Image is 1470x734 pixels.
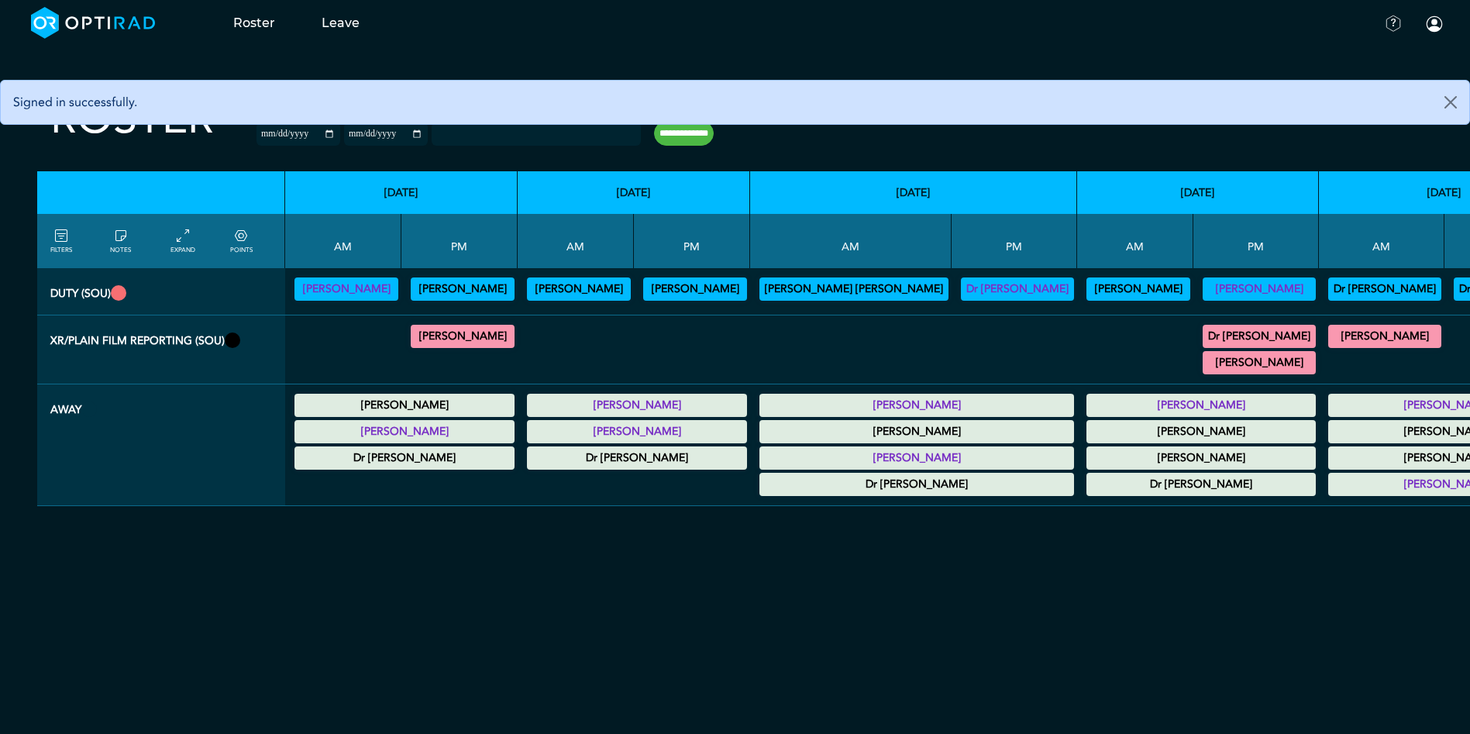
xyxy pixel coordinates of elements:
th: Duty (SOU) [37,268,285,315]
div: Annual Leave 00:00 - 23:59 [527,420,747,443]
summary: [PERSON_NAME] [529,396,745,415]
div: Annual Leave 00:00 - 23:59 [1086,446,1316,470]
summary: [PERSON_NAME] [1089,396,1313,415]
summary: [PERSON_NAME] [529,422,745,441]
summary: Dr [PERSON_NAME] [297,449,512,467]
summary: [PERSON_NAME] [1205,280,1313,298]
h2: Roster [50,93,214,145]
th: AM [1319,214,1444,268]
summary: [PERSON_NAME] [413,327,512,346]
a: FILTERS [50,227,72,255]
th: AM [518,214,634,268]
div: Annual Leave 00:00 - 23:59 [294,420,515,443]
th: PM [1193,214,1319,268]
div: Vetting (30 PF Points) 09:00 - 13:00 [759,277,948,301]
div: General XR 12:00 - 14:00 [1203,325,1316,348]
summary: [PERSON_NAME] [762,422,1072,441]
summary: Dr [PERSON_NAME] [762,475,1072,494]
div: General XR 08:00 - 12:00 [1328,325,1441,348]
a: collapse/expand entries [170,227,195,255]
div: Study Leave 00:00 - 23:59 [1086,420,1316,443]
div: Vetting 09:00 - 13:00 [527,277,631,301]
div: Annual Leave 00:00 - 23:59 [1086,473,1316,496]
th: PM [952,214,1077,268]
div: Study Leave 00:00 - 23:59 [294,394,515,417]
summary: Dr [PERSON_NAME] [1205,327,1313,346]
th: [DATE] [750,171,1077,214]
th: XR/Plain Film Reporting (SOU) [37,315,285,384]
summary: Dr [PERSON_NAME] [1089,475,1313,494]
summary: [PERSON_NAME] [297,396,512,415]
summary: [PERSON_NAME] [297,280,396,298]
div: General XR 17:30 - 18:00 [411,325,515,348]
a: show/hide notes [110,227,131,255]
div: Vetting (30 PF Points) 13:00 - 17:00 [961,277,1074,301]
summary: Dr [PERSON_NAME] [963,280,1072,298]
div: Study Leave 00:00 - 23:59 [527,394,747,417]
summary: [PERSON_NAME] [413,280,512,298]
summary: Dr [PERSON_NAME] [529,449,745,467]
div: Annual Leave 00:00 - 23:59 [759,420,1074,443]
summary: [PERSON_NAME] [762,449,1072,467]
summary: [PERSON_NAME] [PERSON_NAME] [762,280,946,298]
div: Study Leave 00:00 - 23:59 [527,446,747,470]
div: Vetting (30 PF Points) 13:00 - 17:00 [643,277,747,301]
summary: [PERSON_NAME] [1205,353,1313,372]
div: Vetting (30 PF Points) 09:00 - 13:00 [1328,277,1441,301]
input: null [433,125,511,139]
summary: [PERSON_NAME] [529,280,628,298]
th: Away [37,384,285,506]
summary: [PERSON_NAME] [1331,327,1439,346]
summary: [PERSON_NAME] [762,396,1072,415]
th: AM [285,214,401,268]
summary: [PERSON_NAME] [297,422,512,441]
summary: [PERSON_NAME] [1089,280,1188,298]
th: PM [401,214,518,268]
div: Study Leave 00:00 - 23:59 [1086,394,1316,417]
summary: [PERSON_NAME] [1089,449,1313,467]
summary: [PERSON_NAME] [645,280,745,298]
a: collapse/expand expected points [230,227,253,255]
div: Vetting (30 PF Points) 09:00 - 13:00 [1086,277,1190,301]
div: Study Leave 00:00 - 23:59 [294,446,515,470]
img: brand-opti-rad-logos-blue-and-white-d2f68631ba2948856bd03f2d395fb146ddc8fb01b4b6e9315ea85fa773367... [31,7,156,39]
div: Study Leave 00:00 - 23:59 [759,473,1074,496]
div: Vetting (30 PF Points) 13:00 - 17:00 [411,277,515,301]
th: AM [750,214,952,268]
button: Close [1432,81,1469,124]
summary: Dr [PERSON_NAME] [1331,280,1439,298]
th: [DATE] [1077,171,1319,214]
div: XR Paediatrics 16:00 - 17:00 [1203,351,1316,374]
div: Vetting (30 PF Points) 13:00 - 17:00 [1203,277,1316,301]
div: Vetting 09:00 - 13:00 [294,277,398,301]
th: [DATE] [518,171,750,214]
th: [DATE] [285,171,518,214]
div: Annual Leave 00:00 - 23:59 [759,446,1074,470]
summary: [PERSON_NAME] [1089,422,1313,441]
th: AM [1077,214,1193,268]
th: PM [634,214,750,268]
div: Study Leave 00:00 - 23:59 [759,394,1074,417]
